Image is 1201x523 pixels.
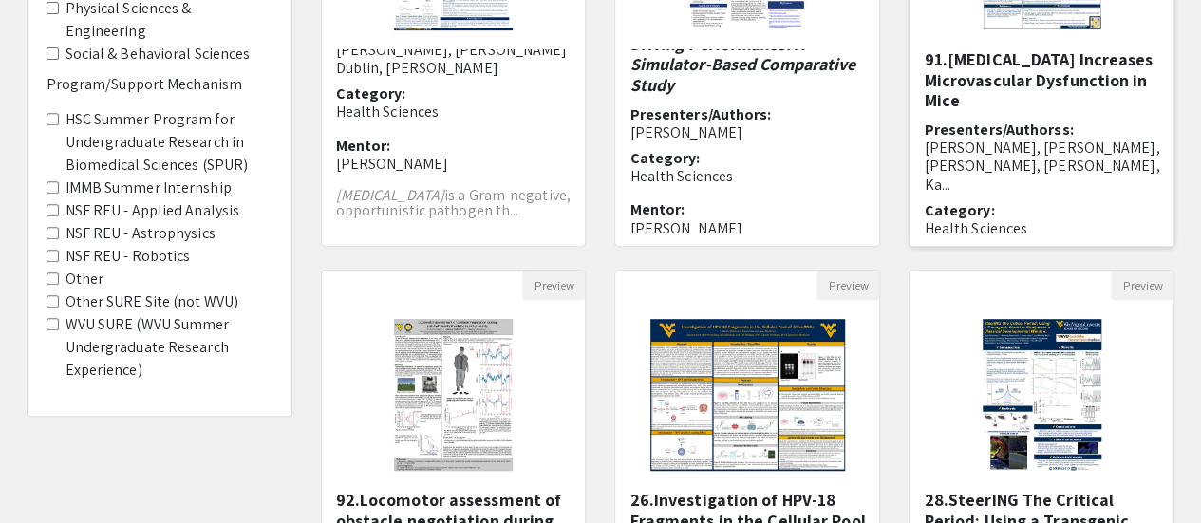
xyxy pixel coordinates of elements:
[336,136,391,156] span: Mentor:
[629,167,865,185] p: Health Sciences
[336,185,571,220] span: is a Gram-negative, opportunistic pathogen th...
[964,300,1120,490] img: <p>28.SteerING The Critical Period: Using a Transgenic Model to Manipulate a Classical Developmen...
[629,122,741,142] span: [PERSON_NAME]
[629,199,685,219] span: Mentor:
[924,200,994,220] span: Category:
[66,313,272,382] label: WVU SURE (WVU Summer Undergraduate Research Experience)
[66,268,104,290] label: Other
[66,290,239,313] label: Other SURE Site (not WVU)
[629,148,700,168] span: Category:
[336,103,572,121] p: Health Sciences
[924,121,1159,194] h6: Presenters/Authorss:
[629,105,865,141] h6: Presenters/Authors:
[1111,271,1173,300] button: Preview
[924,138,1159,194] span: [PERSON_NAME], [PERSON_NAME], [PERSON_NAME], [PERSON_NAME], Ka...
[336,23,572,78] h6: Presenters/Authorss:
[336,155,572,173] p: [PERSON_NAME]
[336,84,406,103] span: Category:
[66,199,240,222] label: NSF REU - Applied Analysis
[629,12,855,96] em: 86.The Impact of Anxiety on Driving Performance: A Simulator-Based Comparative Study
[66,222,216,245] label: NSF REU - Astrophysics
[816,271,879,300] button: Preview
[924,49,1159,111] h5: 91.[MEDICAL_DATA] Increases Microvascular Dysfunction in Mice
[336,40,568,78] span: [PERSON_NAME], [PERSON_NAME] Dublin, [PERSON_NAME]
[924,219,1159,237] p: Health Sciences
[66,43,251,65] label: Social & Behavioral Sciences
[336,185,444,205] em: [MEDICAL_DATA]
[66,108,272,177] label: HSC Summer Program for Undergraduate Research in Biomedical Sciences (SPUR)
[631,300,863,490] img: <p><strong>26.Investigation of HPV-18 Fragments in the Cellular Pool of GlycoRNAs</strong></p>
[14,438,81,509] iframe: Chat
[375,300,532,490] img: <p class="ql-align-center"><strong>92.Locomotor assessment of obstacle negotiation during split-b...
[66,177,232,199] label: IMMB Summer Internship
[47,75,272,93] h6: Program/Support Mechanism
[522,271,585,300] button: Preview
[66,245,191,268] label: NSF REU - Robotics
[629,219,865,237] p: [PERSON_NAME]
